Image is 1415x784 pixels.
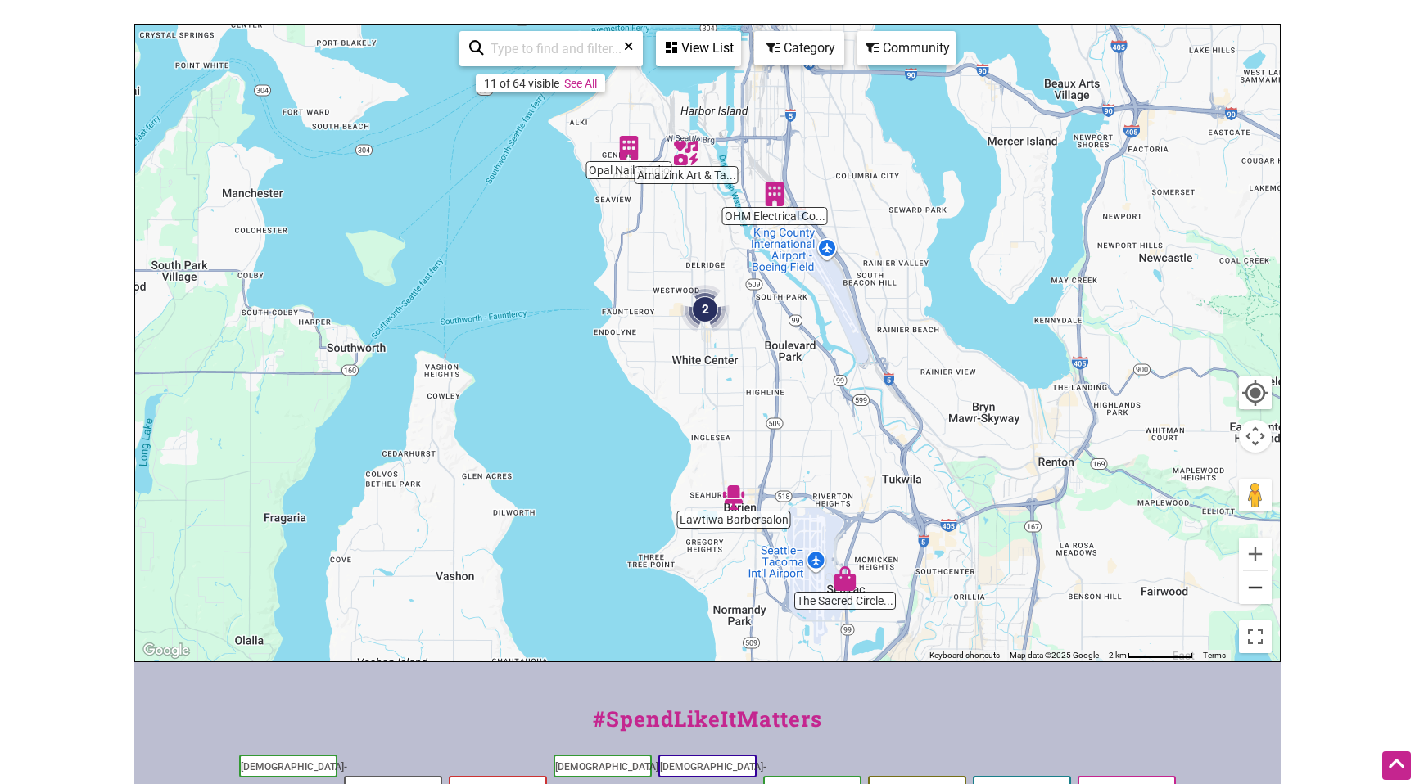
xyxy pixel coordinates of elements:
span: Map data ©2025 Google [1010,651,1099,660]
div: View List [658,33,739,64]
button: Zoom in [1239,538,1272,570]
button: Map camera controls [1239,420,1272,453]
button: Map Scale: 2 km per 77 pixels [1104,650,1198,661]
div: Scroll Back to Top [1382,751,1411,780]
div: Opal Nail Studio [617,136,641,160]
div: Lawtiwa Barbersalon [721,485,746,510]
a: Terms (opens in new tab) [1203,651,1226,660]
div: The Sacred Circle Gift Shop [833,566,857,591]
div: 11 of 64 visible [484,77,559,90]
input: Type to find and filter... [484,33,632,65]
div: #SpendLikeItMatters [134,703,1281,751]
button: Toggle fullscreen view [1238,620,1273,654]
a: Open this area in Google Maps (opens a new window) [139,640,193,661]
button: Zoom out [1239,571,1272,604]
div: Category [756,33,843,64]
div: 2 [680,285,730,334]
div: OHM Electrical Contracting [762,182,787,206]
div: Filter by category [754,31,844,65]
span: 2 km [1109,651,1127,660]
button: Keyboard shortcuts [929,650,1000,661]
button: Your Location [1239,376,1272,409]
div: Filter by Community [857,31,956,65]
div: See a list of the visible businesses [656,31,741,66]
div: Community [859,33,954,64]
button: Drag Pegman onto the map to open Street View [1239,479,1272,511]
img: Google [139,640,193,661]
a: See All [564,77,597,90]
div: Amaizink Art & Tattoo [674,141,698,165]
div: Type to search and filter [459,31,643,66]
